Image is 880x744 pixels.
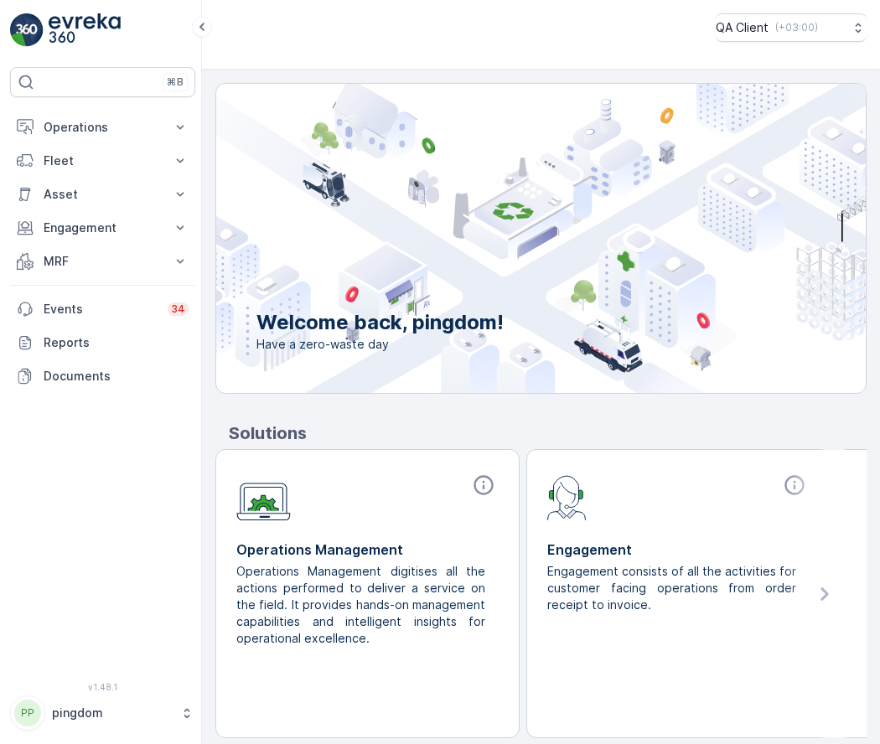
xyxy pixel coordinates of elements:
[10,144,195,178] button: Fleet
[775,21,818,34] p: ( +03:00 )
[236,563,485,647] p: Operations Management digitises all the actions performed to deliver a service on the field. It p...
[10,13,44,47] img: logo
[10,326,195,359] a: Reports
[10,682,195,692] span: v 1.48.1
[10,695,195,731] button: PPpingdom
[236,540,499,560] p: Operations Management
[44,334,189,351] p: Reports
[141,84,866,393] img: city illustration
[229,421,867,446] p: Solutions
[256,336,504,353] span: Have a zero-waste day
[44,301,158,318] p: Events
[52,705,172,721] p: pingdom
[44,220,162,236] p: Engagement
[49,13,121,47] img: logo_light-DOdMpM7g.png
[10,292,195,326] a: Events34
[716,13,867,42] button: QA Client(+03:00)
[14,700,41,726] div: PP
[171,302,185,316] p: 34
[44,368,189,385] p: Documents
[44,186,162,203] p: Asset
[10,178,195,211] button: Asset
[10,111,195,144] button: Operations
[44,253,162,270] p: MRF
[44,152,162,169] p: Fleet
[716,19,769,36] p: QA Client
[44,119,162,136] p: Operations
[547,563,796,613] p: Engagement consists of all the activities for customer facing operations from order receipt to in...
[10,245,195,278] button: MRF
[547,473,587,520] img: module-icon
[547,540,810,560] p: Engagement
[167,75,184,89] p: ⌘B
[10,211,195,245] button: Engagement
[236,473,291,521] img: module-icon
[256,309,504,336] p: Welcome back, pingdom!
[10,359,195,393] a: Documents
